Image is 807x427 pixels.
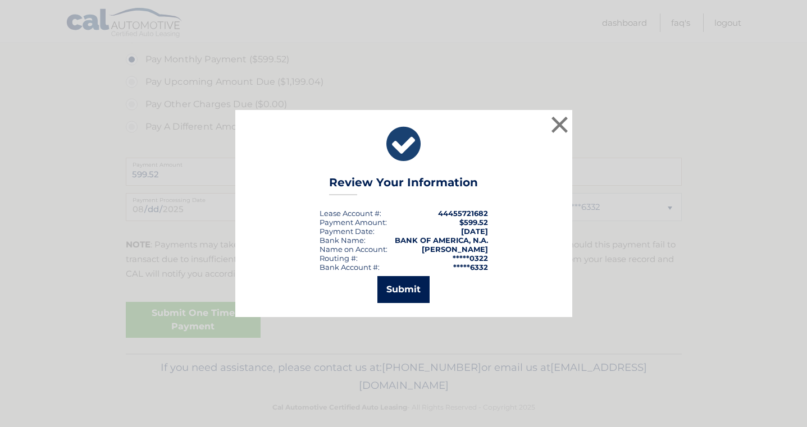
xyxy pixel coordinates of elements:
button: Submit [377,276,430,303]
div: Routing #: [320,254,358,263]
div: Name on Account: [320,245,387,254]
div: : [320,227,375,236]
strong: [PERSON_NAME] [422,245,488,254]
div: Payment Amount: [320,218,387,227]
span: [DATE] [461,227,488,236]
strong: 44455721682 [438,209,488,218]
div: Bank Account #: [320,263,380,272]
h3: Review Your Information [329,176,478,195]
span: Payment Date [320,227,373,236]
span: $599.52 [459,218,488,227]
button: × [549,113,571,136]
strong: BANK OF AMERICA, N.A. [395,236,488,245]
div: Bank Name: [320,236,366,245]
div: Lease Account #: [320,209,381,218]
